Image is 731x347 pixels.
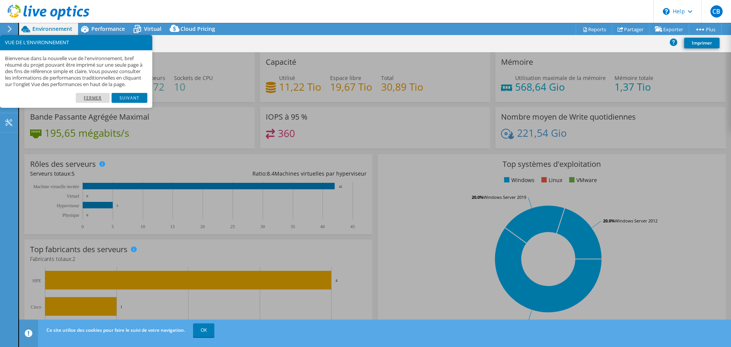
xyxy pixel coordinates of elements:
[180,25,215,32] span: Cloud Pricing
[684,38,720,48] a: Imprimer
[689,23,721,35] a: Plus
[576,23,612,35] a: Reports
[5,55,147,88] p: Bienvenue dans la nouvelle vue de l'environnement, bref résumé du projet pouvant être imprimé sur...
[76,93,110,103] a: Fermer
[144,25,161,32] span: Virtual
[612,23,650,35] a: Partager
[663,8,670,15] svg: \n
[649,23,689,35] a: Exporter
[91,25,125,32] span: Performance
[193,323,214,337] a: OK
[710,5,723,18] span: CB
[112,93,147,103] a: Suivant
[32,25,72,32] span: Environnement
[46,327,185,333] span: Ce site utilise des cookies pour faire le suivi de votre navigation.
[5,40,147,45] h3: VUE DE L'ENVIRONNEMENT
